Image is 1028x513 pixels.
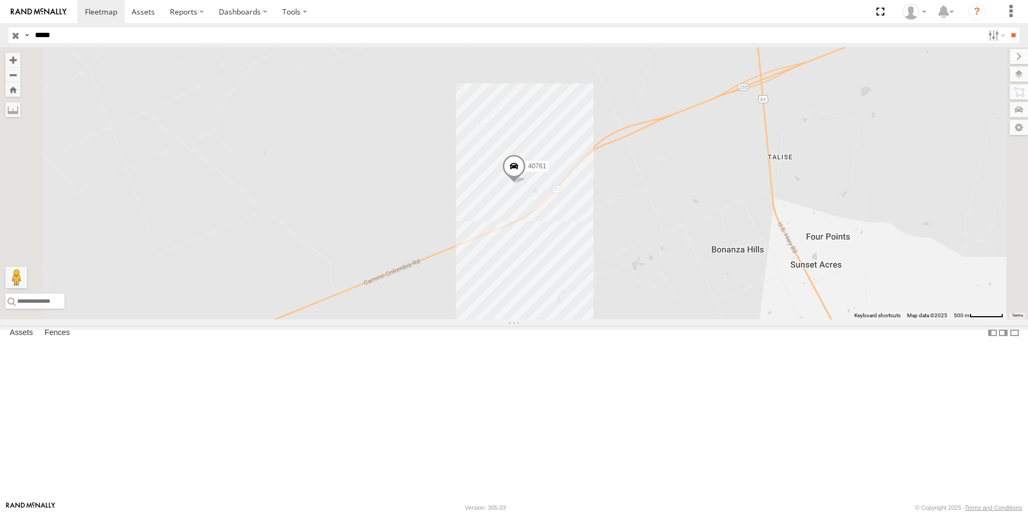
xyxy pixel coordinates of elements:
[915,504,1022,511] div: © Copyright 2025 -
[11,8,67,16] img: rand-logo.svg
[987,325,998,341] label: Dock Summary Table to the Left
[907,312,947,318] span: Map data ©2025
[5,267,27,288] button: Drag Pegman onto the map to open Street View
[465,504,506,511] div: Version: 305.03
[1012,313,1023,318] a: Terms
[854,312,901,319] button: Keyboard shortcuts
[899,4,930,20] div: Caseta Laredo TX
[984,27,1007,43] label: Search Filter Options
[528,163,546,170] span: 40761
[6,502,55,513] a: Visit our Website
[1010,120,1028,135] label: Map Settings
[965,504,1022,511] a: Terms and Conditions
[998,325,1009,341] label: Dock Summary Table to the Right
[1009,325,1020,341] label: Hide Summary Table
[968,3,986,20] i: ?
[4,325,38,340] label: Assets
[23,27,31,43] label: Search Query
[39,325,75,340] label: Fences
[5,82,20,97] button: Zoom Home
[951,312,1006,319] button: Map Scale: 500 m per 59 pixels
[954,312,969,318] span: 500 m
[5,53,20,67] button: Zoom in
[5,67,20,82] button: Zoom out
[5,102,20,117] label: Measure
